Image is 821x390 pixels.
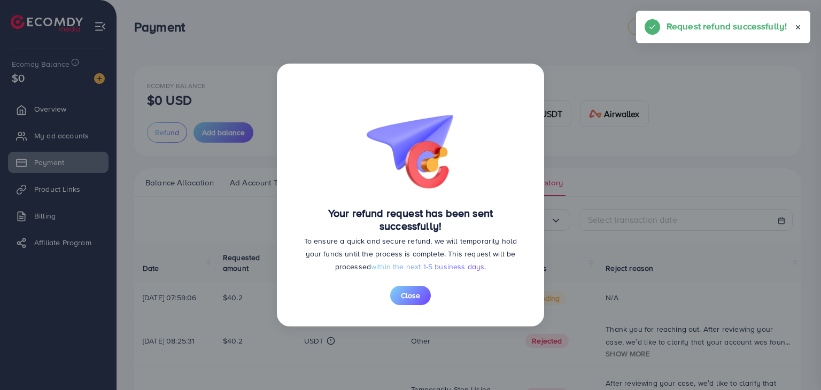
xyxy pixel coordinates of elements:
[371,261,486,272] span: within the next 1-5 business days.
[390,286,431,305] button: Close
[776,342,813,382] iframe: Chat
[298,207,523,232] h4: Your refund request has been sent successfully!
[667,19,787,33] h5: Request refund successfully!
[401,290,420,301] span: Close
[298,235,523,273] p: To ensure a quick and secure refund, we will temporarily hold your funds until the process is com...
[357,85,464,194] img: bg-request-refund-success.26ac5564.png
